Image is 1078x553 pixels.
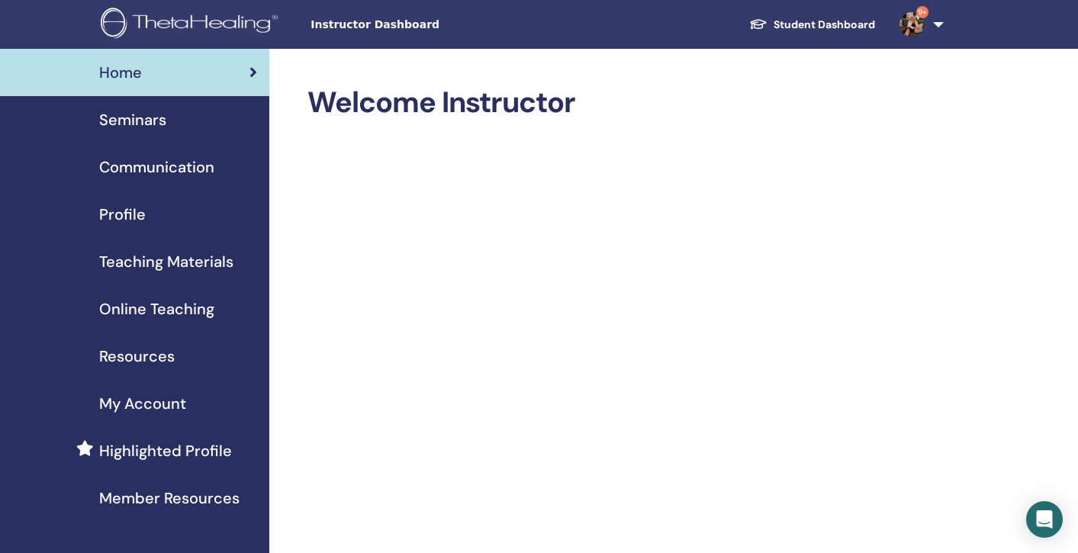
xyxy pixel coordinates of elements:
span: Profile [99,203,146,226]
img: graduation-cap-white.svg [749,18,767,31]
a: Student Dashboard [737,11,887,39]
span: Resources [99,345,175,368]
span: Instructor Dashboard [311,17,539,33]
h2: Welcome Instructor [307,85,941,121]
span: 9+ [916,6,928,18]
span: Teaching Materials [99,250,233,273]
span: Home [99,61,142,84]
span: Seminars [99,108,166,131]
span: My Account [99,392,186,415]
img: default.jpg [899,12,924,37]
span: Member Resources [99,487,240,510]
img: logo.png [101,8,283,42]
span: Online Teaching [99,297,214,320]
div: Open Intercom Messenger [1026,501,1063,538]
span: Communication [99,156,214,178]
span: Highlighted Profile [99,439,232,462]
